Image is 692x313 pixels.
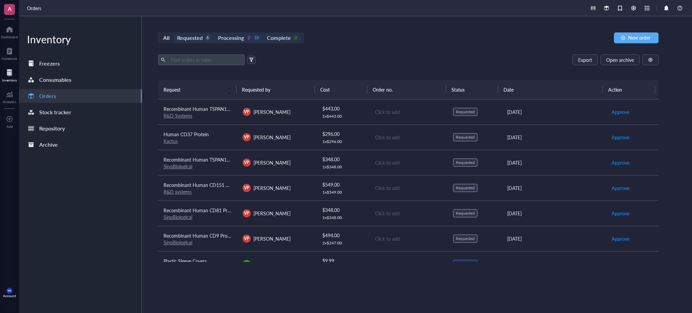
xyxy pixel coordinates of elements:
[1,24,18,39] a: Dashboard
[164,232,235,239] span: Recombinant Human CD9 Protein
[158,32,304,43] div: segmented control
[39,107,71,117] div: Stock tracker
[612,260,627,268] span: Receive
[322,130,364,138] div: $ 296.00
[19,105,142,119] a: Stock tracker
[19,122,142,135] a: Repository
[375,260,443,268] div: 114-6835123-7605849
[322,155,364,163] div: $ 348.00
[612,235,629,242] span: Approve
[158,80,237,99] th: Request
[572,54,598,65] button: Export
[507,159,600,166] div: [DATE]
[458,261,473,267] div: Ordered
[498,80,603,99] th: Date
[507,184,600,192] div: [DATE]
[253,109,291,115] span: [PERSON_NAME]
[322,181,364,188] div: $ 549.00
[164,207,238,214] span: Recombinant Human CD81 Protein
[322,190,364,195] div: 1 x $ 549.00
[253,210,291,217] span: [PERSON_NAME]
[39,75,71,85] div: Consumables
[8,289,11,292] span: MK
[19,89,142,103] a: Orders
[2,78,17,82] div: Inventory
[164,163,192,170] a: SinoBiological
[315,80,367,99] th: Cost
[322,139,364,144] div: 1 x $ 296.00
[507,260,600,268] div: [DATE]
[367,80,446,99] th: Order no.
[611,106,630,117] button: Approve
[612,159,629,166] span: Approve
[611,157,630,168] button: Approve
[244,134,249,140] span: VP
[253,261,291,267] span: [PERSON_NAME]
[254,35,259,41] div: 16
[375,184,443,192] div: Click to add
[456,236,475,241] div: Requested
[218,33,244,43] div: Processing
[456,211,475,216] div: Requested
[369,226,448,251] td: Click to add
[369,200,448,226] td: Click to add
[164,112,192,119] a: R&D Systems
[369,124,448,150] td: Click to add
[3,100,16,104] div: Analytics
[205,35,211,41] div: 6
[244,261,249,267] span: BS
[446,80,498,99] th: Status
[456,160,475,165] div: Requested
[369,251,448,276] td: 114-6835123-7605849
[611,183,630,193] button: Approve
[611,259,628,269] button: Receive
[244,160,249,166] span: VP
[611,132,630,143] button: Approve
[2,67,17,82] a: Inventory
[164,138,178,144] a: Kactus
[164,156,243,163] span: Recombinant Human TSPAN1 Protein
[369,175,448,200] td: Click to add
[375,210,443,217] div: Click to add
[253,159,291,166] span: [PERSON_NAME]
[3,294,16,298] div: Account
[2,56,17,61] div: Notebook
[164,188,192,195] a: R&D systems
[600,54,640,65] button: Open archive
[3,89,16,104] a: Analytics
[611,208,630,219] button: Approve
[164,105,279,112] span: Recombinant Human TSPAN14-LEL Fc Chimera Protein
[164,131,209,138] span: Human CD37 Protein
[177,33,203,43] div: Requested
[322,232,364,239] div: $ 494.00
[164,182,265,188] span: Recombinant Human CD151 Fc Chimera Protein
[168,55,242,65] input: Find orders in table
[611,233,630,244] button: Approve
[322,164,364,170] div: 1 x $ 348.00
[19,138,142,151] a: Archive
[507,134,600,141] div: [DATE]
[322,240,364,246] div: 2 x $ 247.00
[612,210,629,217] span: Approve
[614,32,659,43] button: New order
[163,33,170,43] div: All
[322,105,364,112] div: $ 443.00
[369,150,448,175] td: Click to add
[507,210,600,217] div: [DATE]
[456,135,475,140] div: Requested
[322,215,364,220] div: 1 x $ 348.00
[6,124,13,128] div: Add
[246,35,252,41] div: 2
[375,108,443,116] div: Click to add
[612,184,629,192] span: Approve
[39,124,65,133] div: Repository
[2,46,17,61] a: Notebook
[244,210,249,216] span: VP
[19,57,142,70] a: Freezers
[612,108,629,116] span: Approve
[164,258,207,264] span: Plastic Sleeve Covers
[27,4,43,12] a: Orders
[19,73,142,87] a: Consumables
[39,140,58,149] div: Archive
[237,80,315,99] th: Requested by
